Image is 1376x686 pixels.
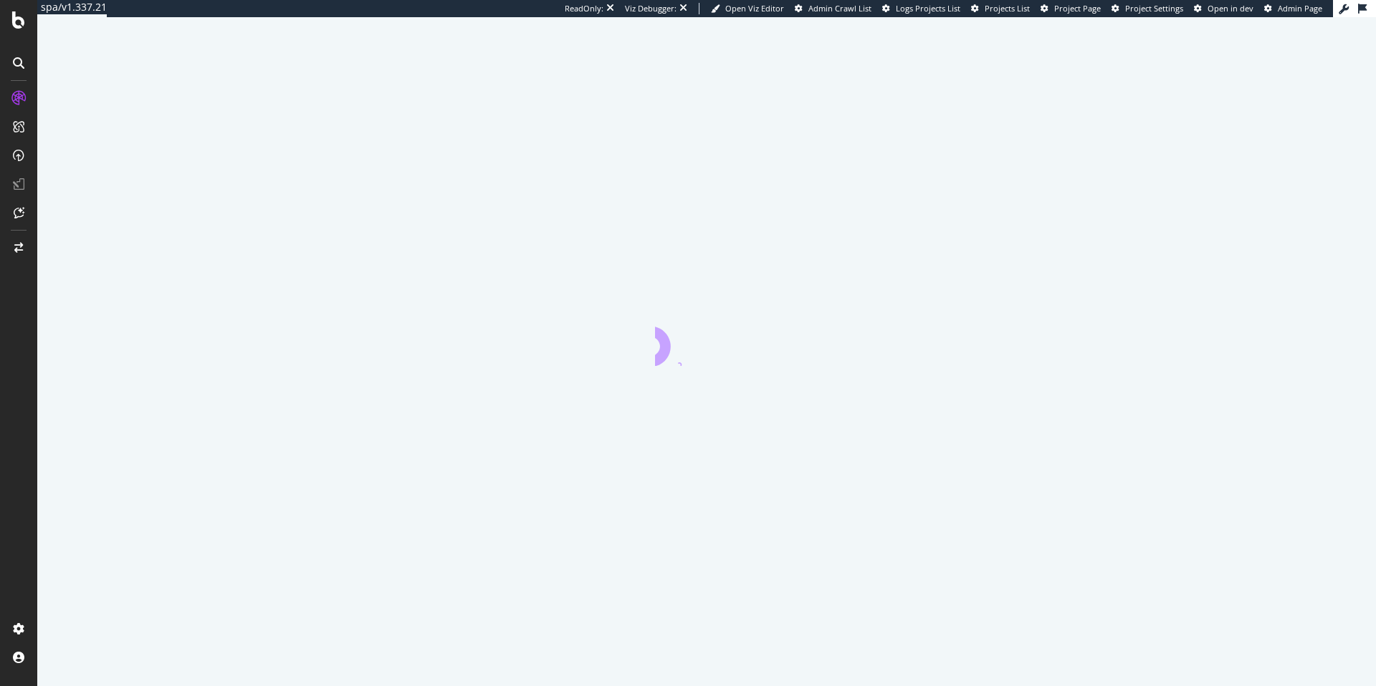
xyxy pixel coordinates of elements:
div: ReadOnly: [565,3,603,14]
a: Open in dev [1194,3,1253,14]
a: Admin Page [1264,3,1322,14]
span: Logs Projects List [896,3,960,14]
div: animation [655,314,758,366]
span: Admin Crawl List [808,3,871,14]
span: Projects List [985,3,1030,14]
span: Project Page [1054,3,1101,14]
div: Viz Debugger: [625,3,677,14]
span: Project Settings [1125,3,1183,14]
a: Projects List [971,3,1030,14]
a: Project Settings [1112,3,1183,14]
a: Admin Crawl List [795,3,871,14]
a: Logs Projects List [882,3,960,14]
span: Open in dev [1208,3,1253,14]
span: Admin Page [1278,3,1322,14]
a: Project Page [1041,3,1101,14]
a: Open Viz Editor [711,3,784,14]
span: Open Viz Editor [725,3,784,14]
